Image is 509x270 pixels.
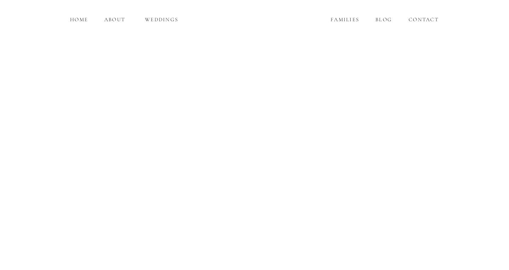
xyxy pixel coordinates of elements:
[69,16,89,24] a: home
[407,16,440,24] a: Contact
[329,16,360,24] a: Families
[103,16,127,24] a: About
[374,16,393,24] a: Blog
[141,16,182,24] a: Weddings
